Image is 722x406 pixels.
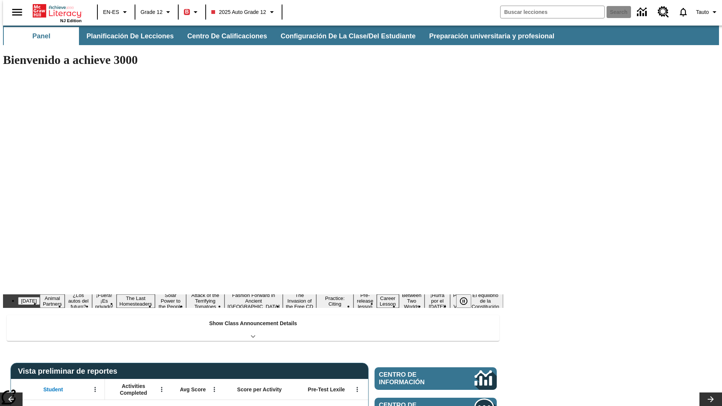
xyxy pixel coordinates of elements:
button: Slide 8 Fashion Forward in Ancient Rome [224,291,283,311]
button: Slide 2 Animal Partners [40,294,65,308]
span: Student [43,386,63,393]
button: Abrir menú [352,384,363,395]
button: Carrusel de lecciones, seguir [699,392,722,406]
p: Show Class Announcement Details [209,320,297,327]
button: Abrir menú [209,384,220,395]
button: Planificación de lecciones [80,27,180,45]
a: Centro de información [633,2,653,23]
span: B [185,7,189,17]
button: Class: 2025 Auto Grade 12, Selecciona una clase [208,5,279,19]
button: Slide 12 Career Lesson [377,294,399,308]
div: Portada [33,3,82,23]
button: Configuración de la clase/del estudiante [275,27,422,45]
span: Score per Activity [237,386,282,393]
button: Abrir el menú lateral [6,1,28,23]
button: Slide 13 Between Two Worlds [399,291,425,311]
button: Pausar [456,294,471,308]
button: Slide 5 The Last Homesteaders [117,294,155,308]
a: Notificaciones [673,2,693,22]
button: Centro de calificaciones [181,27,273,45]
button: Abrir menú [156,384,167,395]
button: Boost El color de la clase es rojo. Cambiar el color de la clase. [181,5,203,19]
a: Centro de información [375,367,497,390]
button: Abrir menú [89,384,101,395]
button: Slide 14 ¡Hurra por el Día de la Constitución! [425,291,450,311]
span: Avg Score [180,386,206,393]
button: Slide 6 Solar Power to the People [155,291,186,311]
div: Show Class Announcement Details [7,315,499,341]
span: Centro de información [379,371,449,386]
button: Slide 10 Mixed Practice: Citing Evidence [316,289,353,314]
span: Activities Completed [109,383,158,396]
span: Vista preliminar de reportes [18,367,121,376]
span: EN-ES [103,8,119,16]
input: search field [501,6,604,18]
button: Grado: Grade 12, Elige un grado [138,5,176,19]
h1: Bienvenido a achieve 3000 [3,53,503,67]
button: Slide 1 Día del Trabajo [18,297,40,305]
button: Slide 9 The Invasion of the Free CD [283,291,316,311]
span: Tauto [696,8,709,16]
div: Pausar [456,294,479,308]
span: Pre-Test Lexile [308,386,345,393]
button: Slide 7 Attack of the Terrifying Tomatoes [186,291,224,311]
button: Slide 15 Point of View [450,291,467,311]
button: Language: EN-ES, Selecciona un idioma [100,5,132,19]
button: Panel [4,27,79,45]
button: Slide 11 Pre-release lesson [353,291,377,311]
a: Centro de recursos, Se abrirá en una pestaña nueva. [653,2,673,22]
span: 2025 Auto Grade 12 [211,8,266,16]
span: NJ Edition [60,18,82,23]
a: Portada [33,3,82,18]
button: Slide 4 ¡Fuera! ¡Es privado! [92,291,117,311]
button: Slide 16 El equilibrio de la Constitución [467,291,503,311]
span: Grade 12 [141,8,162,16]
div: Subbarra de navegación [3,27,561,45]
button: Preparación universitaria y profesional [423,27,560,45]
div: Subbarra de navegación [3,26,719,45]
button: Perfil/Configuración [693,5,722,19]
button: Slide 3 ¿Los autos del futuro? [65,291,92,311]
